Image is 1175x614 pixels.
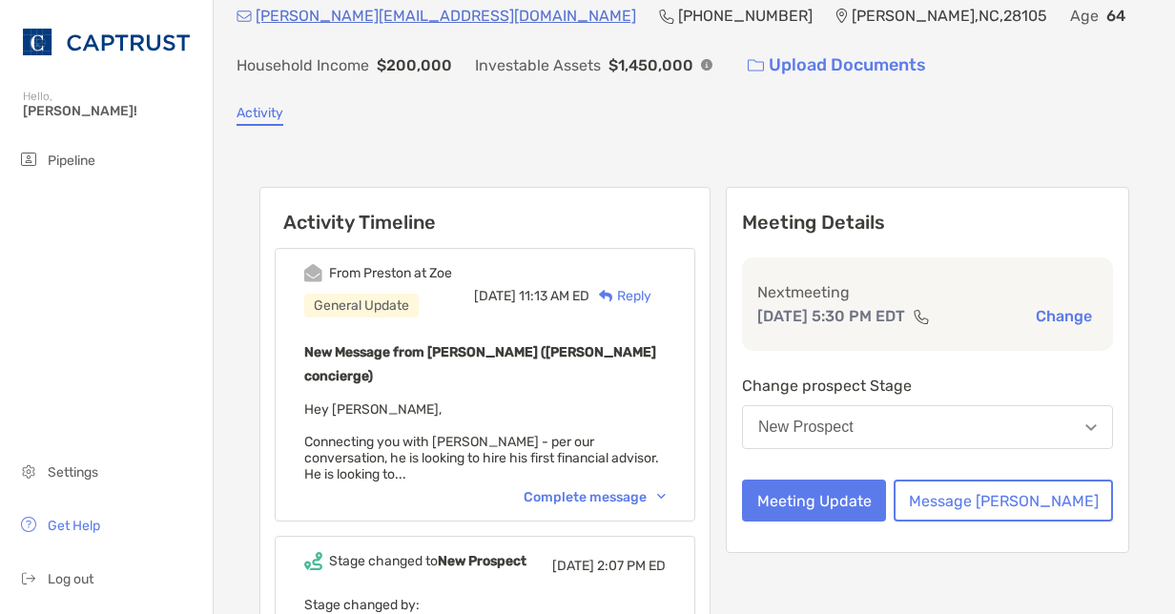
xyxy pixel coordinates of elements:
[48,153,95,169] span: Pipeline
[304,552,322,570] img: Event icon
[852,4,1047,28] p: [PERSON_NAME] , NC , 28105
[23,8,190,76] img: CAPTRUST Logo
[329,265,452,281] div: From Preston at Zoe
[1030,306,1098,326] button: Change
[552,558,594,574] span: [DATE]
[1106,4,1125,28] p: 64
[17,460,40,482] img: settings icon
[894,480,1113,522] button: Message [PERSON_NAME]
[256,4,636,28] p: [PERSON_NAME][EMAIL_ADDRESS][DOMAIN_NAME]
[748,59,764,72] img: button icon
[260,188,710,234] h6: Activity Timeline
[519,288,589,304] span: 11:13 AM ED
[735,45,938,86] a: Upload Documents
[304,294,419,317] div: General Update
[599,290,613,302] img: Reply icon
[17,566,40,589] img: logout icon
[304,344,656,384] b: New Message from [PERSON_NAME] ([PERSON_NAME] concierge)
[835,9,848,24] img: Location Icon
[23,103,201,119] span: [PERSON_NAME]!
[475,53,601,77] p: Investable Assets
[589,286,651,306] div: Reply
[913,309,930,324] img: communication type
[742,405,1113,449] button: New Prospect
[1070,4,1099,28] p: Age
[757,304,905,328] p: [DATE] 5:30 PM EDT
[1085,424,1097,431] img: Open dropdown arrow
[237,53,369,77] p: Household Income
[48,571,93,587] span: Log out
[742,480,886,522] button: Meeting Update
[597,558,666,574] span: 2:07 PM ED
[48,464,98,481] span: Settings
[48,518,100,534] span: Get Help
[608,53,693,77] p: $1,450,000
[757,280,1098,304] p: Next meeting
[237,105,283,126] a: Activity
[758,419,854,436] div: New Prospect
[17,513,40,536] img: get-help icon
[657,494,666,500] img: Chevron icon
[742,211,1113,235] p: Meeting Details
[474,288,516,304] span: [DATE]
[329,553,526,569] div: Stage changed to
[438,553,526,569] b: New Prospect
[701,59,712,71] img: Info Icon
[237,10,252,22] img: Email Icon
[377,53,452,77] p: $200,000
[659,9,674,24] img: Phone Icon
[304,264,322,282] img: Event icon
[304,401,659,482] span: Hey [PERSON_NAME], Connecting you with [PERSON_NAME] - per our conversation, he is looking to hir...
[678,4,813,28] p: [PHONE_NUMBER]
[17,148,40,171] img: pipeline icon
[742,374,1113,398] p: Change prospect Stage
[524,489,666,505] div: Complete message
